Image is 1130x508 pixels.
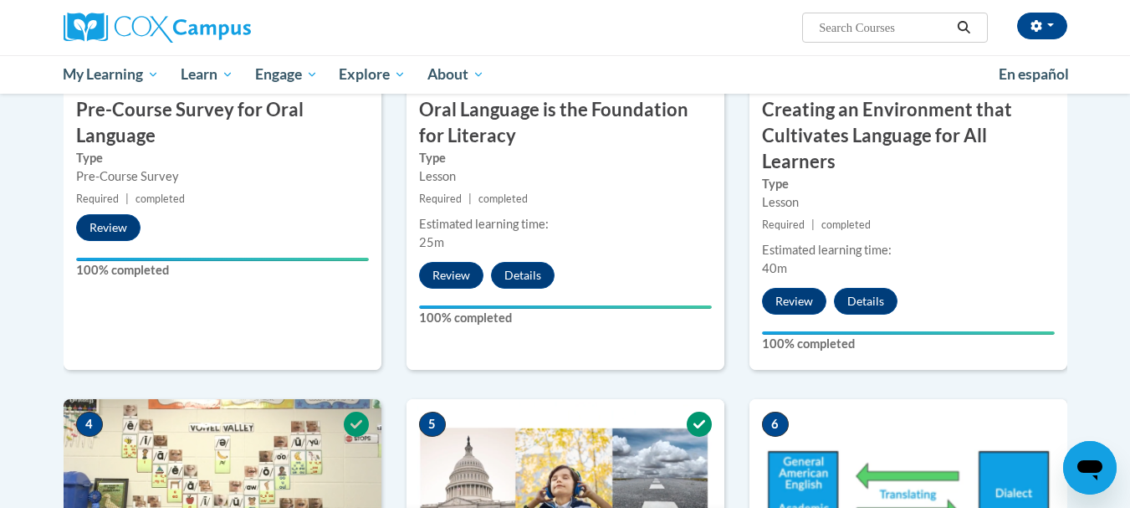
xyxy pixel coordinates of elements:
span: Learn [181,64,233,85]
a: My Learning [53,55,171,94]
div: Estimated learning time: [762,241,1055,259]
h3: Oral Language is the Foundation for Literacy [406,97,724,149]
span: Engage [255,64,318,85]
span: Required [76,192,119,205]
div: Your progress [762,331,1055,335]
label: 100% completed [419,309,712,327]
span: 5 [419,412,446,437]
span: completed [478,192,528,205]
a: About [417,55,495,94]
label: Type [76,149,369,167]
span: | [811,218,815,231]
span: My Learning [63,64,159,85]
label: 100% completed [76,261,369,280]
input: Search Courses [817,18,951,38]
span: completed [821,218,871,231]
div: Lesson [762,193,1055,212]
a: Engage [244,55,329,94]
button: Details [491,262,555,289]
span: | [468,192,472,205]
iframe: Button to launch messaging window [1063,441,1117,495]
a: Cox Campus [64,13,381,43]
img: Cox Campus [64,13,251,43]
span: 40m [762,261,787,275]
label: 100% completed [762,335,1055,353]
div: Your progress [419,305,712,309]
button: Review [762,288,826,315]
span: | [125,192,129,205]
button: Review [76,214,141,241]
span: Required [762,218,805,231]
div: Main menu [38,55,1092,94]
span: About [427,64,484,85]
div: Estimated learning time: [419,215,712,233]
h3: Pre-Course Survey for Oral Language [64,97,381,149]
a: En español [988,57,1080,92]
a: Learn [170,55,244,94]
span: 6 [762,412,789,437]
span: Explore [339,64,406,85]
button: Account Settings [1017,13,1067,39]
label: Type [762,175,1055,193]
span: Required [419,192,462,205]
button: Details [834,288,897,315]
h3: Creating an Environment that Cultivates Language for All Learners [749,97,1067,174]
label: Type [419,149,712,167]
span: 25m [419,235,444,249]
span: 4 [76,412,103,437]
div: Pre-Course Survey [76,167,369,186]
span: En español [999,65,1069,83]
span: completed [135,192,185,205]
div: Lesson [419,167,712,186]
a: Explore [328,55,417,94]
button: Search [951,18,976,38]
button: Review [419,262,483,289]
div: Your progress [76,258,369,261]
